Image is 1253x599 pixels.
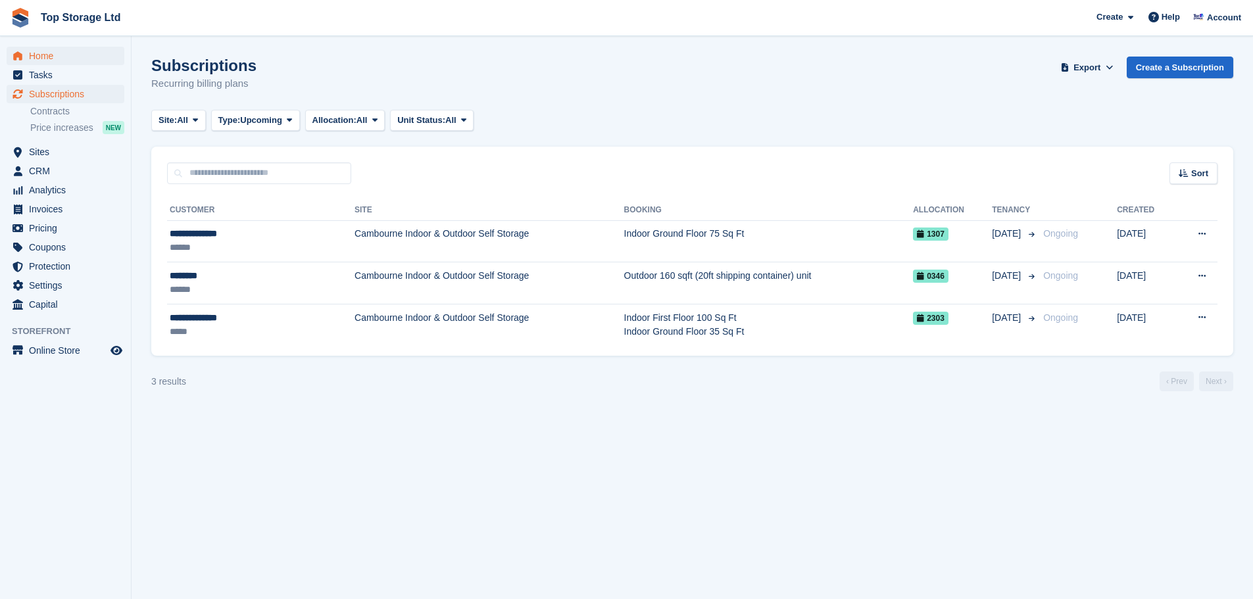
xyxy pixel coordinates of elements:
[1192,11,1205,24] img: Sam Topham
[1073,61,1100,74] span: Export
[7,200,124,218] a: menu
[240,114,282,127] span: Upcoming
[913,228,948,241] span: 1307
[1043,270,1078,281] span: Ongoing
[29,295,108,314] span: Capital
[7,162,124,180] a: menu
[355,200,624,221] th: Site
[397,114,445,127] span: Unit Status:
[29,238,108,256] span: Coupons
[624,200,914,221] th: Booking
[167,200,355,221] th: Customer
[355,262,624,304] td: Cambourne Indoor & Outdoor Self Storage
[356,114,368,127] span: All
[1117,262,1175,304] td: [DATE]
[624,220,914,262] td: Indoor Ground Floor 75 Sq Ft
[151,375,186,389] div: 3 results
[109,343,124,358] a: Preview store
[1162,11,1180,24] span: Help
[12,325,131,338] span: Storefront
[7,85,124,103] a: menu
[1117,304,1175,345] td: [DATE]
[177,114,188,127] span: All
[992,227,1023,241] span: [DATE]
[29,200,108,218] span: Invoices
[29,66,108,84] span: Tasks
[29,276,108,295] span: Settings
[36,7,126,28] a: Top Storage Ltd
[29,47,108,65] span: Home
[151,57,257,74] h1: Subscriptions
[7,47,124,65] a: menu
[1207,11,1241,24] span: Account
[312,114,356,127] span: Allocation:
[7,143,124,161] a: menu
[992,269,1023,283] span: [DATE]
[1199,371,1233,391] a: Next
[390,110,474,132] button: Unit Status: All
[103,121,124,134] div: NEW
[29,219,108,237] span: Pricing
[29,257,108,276] span: Protection
[1117,200,1175,221] th: Created
[29,162,108,180] span: CRM
[29,181,108,199] span: Analytics
[211,110,300,132] button: Type: Upcoming
[7,276,124,295] a: menu
[1096,11,1123,24] span: Create
[151,110,206,132] button: Site: All
[1160,371,1194,391] a: Previous
[1117,220,1175,262] td: [DATE]
[355,304,624,345] td: Cambourne Indoor & Outdoor Self Storage
[29,341,108,360] span: Online Store
[992,200,1038,221] th: Tenancy
[159,114,177,127] span: Site:
[624,262,914,304] td: Outdoor 160 sqft (20ft shipping container) unit
[445,114,456,127] span: All
[1058,57,1116,78] button: Export
[1191,167,1208,180] span: Sort
[1157,371,1236,391] nav: Page
[29,85,108,103] span: Subscriptions
[7,257,124,276] a: menu
[7,219,124,237] a: menu
[218,114,241,127] span: Type:
[11,8,30,28] img: stora-icon-8386f47178a22dfd0bd8f6a31ec36ba5ce8667c1dd55bd0f319d3a0aa187defe.svg
[1043,312,1078,323] span: Ongoing
[355,220,624,262] td: Cambourne Indoor & Outdoor Self Storage
[7,66,124,84] a: menu
[30,122,93,134] span: Price increases
[913,270,948,283] span: 0346
[624,304,914,345] td: Indoor First Floor 100 Sq Ft Indoor Ground Floor 35 Sq Ft
[7,341,124,360] a: menu
[1043,228,1078,239] span: Ongoing
[992,311,1023,325] span: [DATE]
[30,120,124,135] a: Price increases NEW
[913,312,948,325] span: 2303
[7,295,124,314] a: menu
[29,143,108,161] span: Sites
[7,181,124,199] a: menu
[7,238,124,256] a: menu
[305,110,385,132] button: Allocation: All
[913,200,992,221] th: Allocation
[30,105,124,118] a: Contracts
[151,76,257,91] p: Recurring billing plans
[1127,57,1233,78] a: Create a Subscription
